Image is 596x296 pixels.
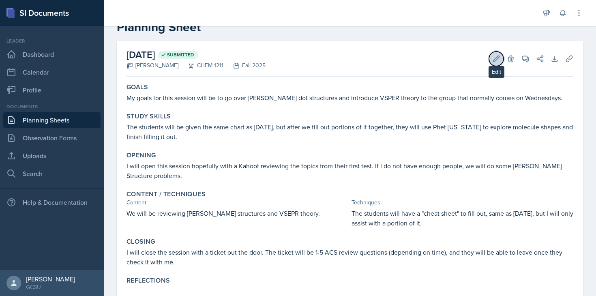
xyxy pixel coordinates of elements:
[126,151,156,159] label: Opening
[489,51,504,66] button: Edit
[3,46,101,62] a: Dashboard
[126,47,266,62] h2: [DATE]
[3,165,101,182] a: Search
[178,61,223,70] div: CHEM 1211
[26,283,75,291] div: GCSU
[223,61,266,70] div: Fall 2025
[117,20,583,34] h2: Planning Sheet
[126,190,206,198] label: Content / Techniques
[167,51,194,58] span: Submitted
[126,83,148,91] label: Goals
[26,275,75,283] div: [PERSON_NAME]
[352,208,573,228] p: The students will have a "cheat sheet" to fill out, same as [DATE], but I will only assist with a...
[352,198,573,207] div: Techniques
[3,148,101,164] a: Uploads
[126,112,171,120] label: Study Skills
[3,112,101,128] a: Planning Sheets
[126,93,573,103] p: My goals for this session will be to go over [PERSON_NAME] dot structures and introduce VSPER the...
[3,37,101,45] div: Leader
[126,247,573,267] p: I will close the session with a ticket out the door. The ticket will be 1-5 ACS review questions ...
[3,103,101,110] div: Documents
[126,238,155,246] label: Closing
[3,82,101,98] a: Profile
[126,61,178,70] div: [PERSON_NAME]
[126,198,348,207] div: Content
[126,161,573,180] p: I will open this session hopefully with a Kahoot reviewing the topics from their first test. If I...
[3,64,101,80] a: Calendar
[126,277,170,285] label: Reflections
[3,194,101,210] div: Help & Documentation
[126,208,348,218] p: We will be reviewing [PERSON_NAME] structures and VSEPR theory.
[126,122,573,142] p: The students will be given the same chart as [DATE], but after we fill out portions of it togethe...
[3,130,101,146] a: Observation Forms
